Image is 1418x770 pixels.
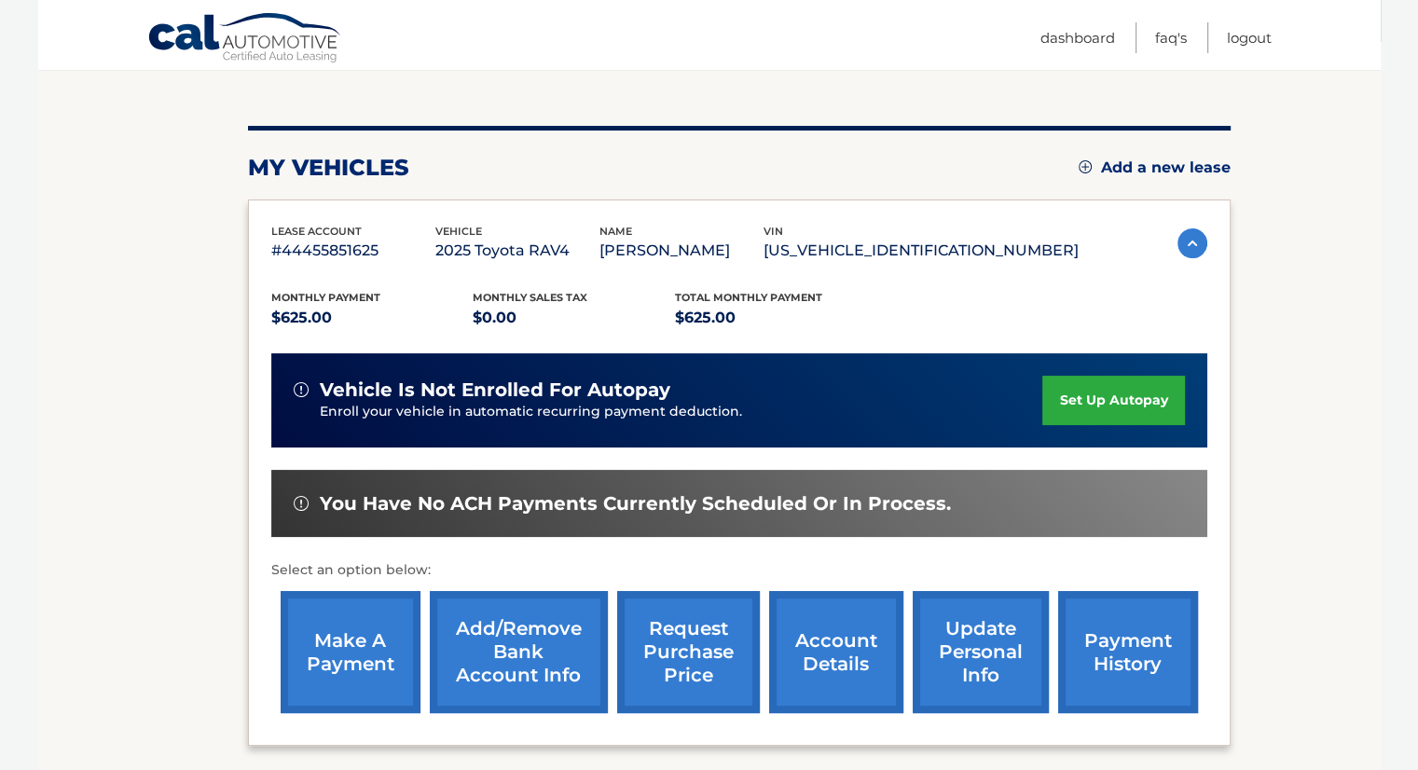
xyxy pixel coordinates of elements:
[599,225,632,238] span: name
[271,291,380,304] span: Monthly Payment
[1040,22,1115,53] a: Dashboard
[1042,376,1184,425] a: set up autopay
[320,492,951,516] span: You have no ACH payments currently scheduled or in process.
[769,591,903,713] a: account details
[473,291,587,304] span: Monthly sales Tax
[1079,158,1231,177] a: Add a new lease
[320,402,1043,422] p: Enroll your vehicle in automatic recurring payment deduction.
[248,154,409,182] h2: my vehicles
[473,305,675,331] p: $0.00
[435,225,482,238] span: vehicle
[430,591,608,713] a: Add/Remove bank account info
[271,238,435,264] p: #44455851625
[1079,160,1092,173] img: add.svg
[1058,591,1198,713] a: payment history
[320,378,670,402] span: vehicle is not enrolled for autopay
[764,238,1079,264] p: [US_VEHICLE_IDENTIFICATION_NUMBER]
[1177,228,1207,258] img: accordion-active.svg
[147,12,343,66] a: Cal Automotive
[294,382,309,397] img: alert-white.svg
[599,238,764,264] p: [PERSON_NAME]
[913,591,1049,713] a: update personal info
[764,225,783,238] span: vin
[294,496,309,511] img: alert-white.svg
[435,238,599,264] p: 2025 Toyota RAV4
[1227,22,1272,53] a: Logout
[675,305,877,331] p: $625.00
[281,591,420,713] a: make a payment
[271,559,1207,582] p: Select an option below:
[271,225,362,238] span: lease account
[675,291,822,304] span: Total Monthly Payment
[271,305,474,331] p: $625.00
[617,591,760,713] a: request purchase price
[1155,22,1187,53] a: FAQ's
